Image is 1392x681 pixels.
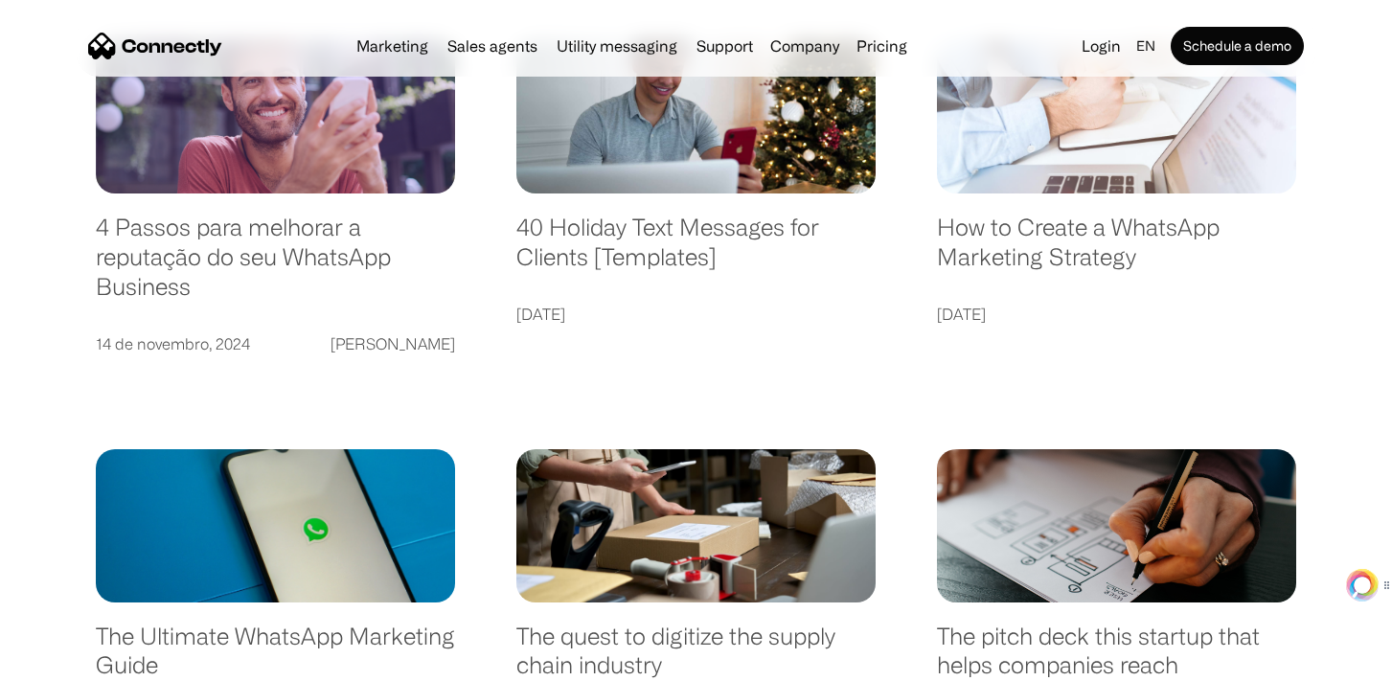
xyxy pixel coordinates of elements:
[88,32,222,60] a: home
[1129,33,1167,59] div: en
[96,213,455,320] a: 4 Passos para melhorar a reputação do seu WhatsApp Business
[38,647,115,674] ul: Language list
[19,647,115,674] aside: Language selected: English
[770,33,839,59] div: Company
[1136,33,1155,59] div: en
[937,213,1296,290] a: How to Create a WhatsApp Marketing Strategy
[516,301,565,328] div: [DATE]
[937,301,986,328] div: [DATE]
[516,213,876,290] a: 40 Holiday Text Messages for Clients [Templates]
[764,33,845,59] div: Company
[440,38,545,54] a: Sales agents
[96,330,250,357] div: 14 de novembro, 2024
[689,38,761,54] a: Support
[349,38,436,54] a: Marketing
[331,330,455,357] div: [PERSON_NAME]
[1074,33,1129,59] a: Login
[549,38,685,54] a: Utility messaging
[1171,27,1304,65] a: Schedule a demo
[849,38,915,54] a: Pricing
